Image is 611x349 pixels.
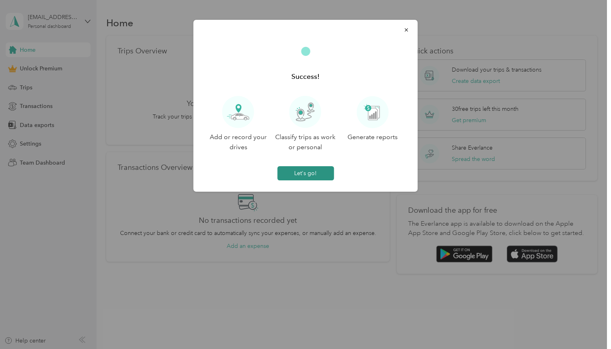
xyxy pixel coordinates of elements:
[205,132,272,152] p: Add or record your drives
[205,72,407,82] p: Success!
[272,132,339,152] p: Classify trips as work or personal
[566,304,611,349] iframe: Everlance-gr Chat Button Frame
[348,132,398,142] p: Generate reports
[277,166,334,180] button: Let's go!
